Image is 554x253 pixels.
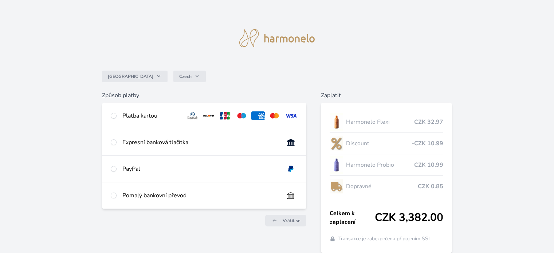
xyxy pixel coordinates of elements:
span: CZK 32.97 [414,118,443,126]
img: amex.svg [251,111,265,120]
img: logo.svg [239,29,315,47]
span: CZK 3,382.00 [375,211,443,224]
span: Dopravné [346,182,417,191]
span: Transakce je zabezpečena připojením SSL [338,235,431,242]
img: jcb.svg [219,111,232,120]
img: bankTransfer_IBAN.svg [284,191,298,200]
span: Vrátit se [283,218,300,224]
a: Vrátit se [265,215,306,226]
span: CZK 10.99 [414,161,443,169]
img: diners.svg [186,111,199,120]
img: CLEAN_PROBIO_se_stinem_x-lo.jpg [330,156,343,174]
span: Czech [179,74,192,79]
span: CZK 0.85 [418,182,443,191]
img: CLEAN_FLEXI_se_stinem_x-hi_(1)-lo.jpg [330,113,343,131]
span: Discount [346,139,411,148]
span: Harmonelo Probio [346,161,414,169]
div: Expresní banková tlačítka [122,138,278,147]
img: discount-lo.png [330,134,343,153]
button: Czech [173,71,206,82]
span: [GEOGRAPHIC_DATA] [108,74,153,79]
img: mc.svg [268,111,281,120]
img: discover.svg [202,111,216,120]
div: Platba kartou [122,111,180,120]
div: PayPal [122,165,278,173]
img: paypal.svg [284,165,298,173]
img: visa.svg [284,111,298,120]
span: Celkem k zaplacení [330,209,375,226]
img: onlineBanking_CZ.svg [284,138,298,147]
span: -CZK 10.99 [412,139,443,148]
img: delivery-lo.png [330,177,343,195]
button: [GEOGRAPHIC_DATA] [102,71,168,82]
h6: Způsob platby [102,91,306,100]
h6: Zaplatit [321,91,452,100]
img: maestro.svg [235,111,248,120]
span: Harmonelo Flexi [346,118,414,126]
div: Pomalý bankovní převod [122,191,278,200]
